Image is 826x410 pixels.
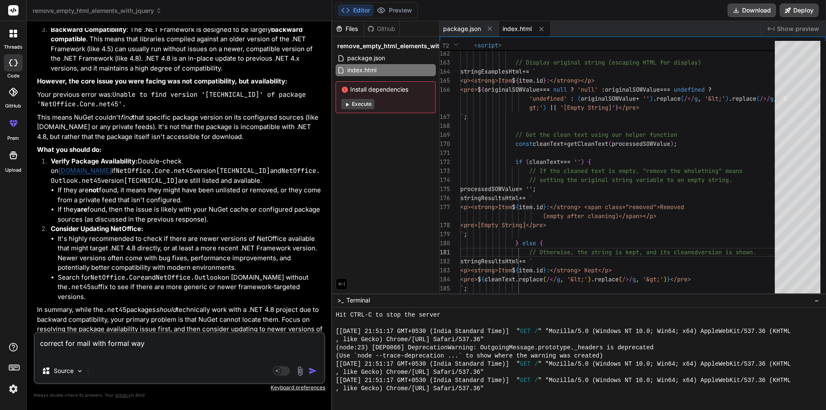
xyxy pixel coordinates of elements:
span: index.html [346,65,377,75]
span: remove_empty_html_elements_with_jquery [33,6,162,15]
span: . [533,266,536,274]
div: 179 [440,230,449,239]
span: <p><strong>Item [460,266,512,274]
li: If they are found, it means they might have been unlisted or removed, or they come from a private... [58,185,324,205]
span: undefined [674,86,705,93]
span: '&gt;' [643,275,663,283]
code: .net45 [68,283,91,291]
code: [TECHNICAL_ID] [216,166,270,175]
span: , [560,275,564,283]
span: // Display original string (escaping HTML for disp [515,59,687,66]
div: 163 [440,58,449,67]
div: 171 [440,148,449,157]
span: ; [464,230,467,238]
div: 170 [440,139,449,148]
span: ` [460,230,464,238]
strong: not [89,186,99,194]
div: 167 [440,112,449,121]
span: = [519,185,522,193]
div: 172 [440,157,449,166]
span: ; [464,284,467,292]
span: } [543,77,546,84]
label: code [7,72,19,80]
span: <p><strong>Item [460,77,512,84]
span: g [694,95,698,102]
span: { [515,77,519,84]
span: , like Gecko) Chrome/[URL] Safari/537.36" [336,385,484,393]
div: 166 [440,85,449,94]
span: y string. [701,176,732,184]
span: ) [670,140,674,148]
code: .net45 [103,305,126,314]
div: 175 [440,185,449,194]
button: Download [727,3,776,17]
div: 174 [440,176,449,185]
img: icon [308,367,317,375]
span: stringResultsHtml [460,257,519,265]
span: ) [663,275,667,283]
label: threads [4,43,22,51]
span: GET [520,360,531,368]
span: } [543,266,546,274]
span: </pre> [670,275,691,283]
p: : The .NET Framework is designed to be largely . This means that libraries compiled against an ol... [51,25,324,74]
span: version is shown. [698,248,756,256]
span: else [522,239,536,247]
span: " "Mozilla/5.0 (Windows NT 10.0; Win64; x64) AppleWebKit/537.36 (KHTML [538,327,791,336]
span: Install dependencies [341,85,430,94]
span: ( [526,158,529,166]
span: ; [464,113,467,120]
span: } [667,275,670,283]
span: = [564,140,567,148]
span: processedSOWValue [460,185,519,193]
span: replace [732,95,756,102]
span: / [534,360,538,368]
span: index.html [502,25,532,33]
img: Pick Models [76,367,83,375]
code: NetOffice.Outlook.net45 [51,166,320,185]
span: ; [674,140,677,148]
span: '' [526,185,533,193]
span: , like Gecko) Chrome/[URL] Safari/537.36" [336,368,484,376]
span: 'undefined' [529,95,567,102]
em: should [156,305,176,314]
div: 183 [440,266,449,275]
span: 'null' [577,86,598,93]
a: [DOMAIN_NAME] [59,166,111,175]
span: ) [543,104,546,111]
div: Files [332,25,364,33]
span: ) [588,275,591,283]
span: stringExamplesHtml [460,68,522,75]
strong: However, the core issue you were facing was not compatibility, but availability: [37,77,287,85]
span: id [536,203,543,211]
span: ? [708,86,712,93]
span: replace [595,275,619,283]
div: 180 [440,239,449,248]
div: 164 [440,67,449,76]
span: ( [619,275,622,283]
span: += [519,194,526,202]
span: const [515,140,533,148]
code: NetOffice.Core.net45 [116,166,193,175]
span: { [481,86,484,93]
span: // If the cleaned text is empty, "remove the whole [529,167,701,175]
span: === [560,158,570,166]
span: (empty after cleaning)</span></p> [543,212,656,220]
div: 181 [440,248,449,257]
button: Preview [373,4,416,16]
span: replace [519,275,543,283]
span: item [519,77,533,84]
span: . [591,275,595,283]
span: , [698,95,701,102]
span: originalSOWValue [605,86,660,93]
span: ( [608,140,612,148]
span: > [498,41,502,49]
div: 184 [440,275,449,284]
button: Editor [338,4,373,16]
span: ` [529,257,533,265]
span: package.json [346,53,386,63]
img: attachment [295,366,305,376]
span: { [481,275,484,283]
span: id [536,266,543,274]
label: GitHub [5,102,21,110]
